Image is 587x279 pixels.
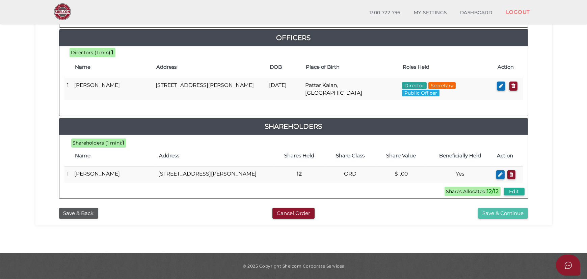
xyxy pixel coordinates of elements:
b: 1 [112,49,114,56]
h4: Share Value [379,153,423,159]
button: Edit [504,188,525,195]
a: MY SETTINGS [407,6,454,20]
td: [STREET_ADDRESS][PERSON_NAME] [153,78,266,100]
h4: Address [159,153,270,159]
h4: Shares Held [277,153,322,159]
h4: Roles Held [403,64,491,70]
a: Officers [59,32,528,43]
h4: DOB [270,64,299,70]
b: 12/12 [487,188,499,194]
td: ORD [325,167,376,183]
td: $1.00 [376,167,426,183]
div: © 2025 Copyright Shelcom Corporate Services [41,263,547,269]
button: Cancel Order [272,208,315,219]
td: [PERSON_NAME] [72,167,156,183]
span: Secretary [428,82,456,89]
td: Pattar Kalan, [GEOGRAPHIC_DATA] [302,78,399,100]
span: Public Officer [402,90,439,96]
h4: Action [497,153,519,159]
button: Open asap [556,255,580,276]
span: Director [402,82,427,89]
h4: Address [156,64,263,70]
a: DASHBOARD [453,6,499,20]
td: Yes [427,167,494,183]
h4: Beneficially Held [430,153,490,159]
td: 1 [64,78,72,100]
h4: Name [75,64,150,70]
a: Shareholders [59,121,528,132]
td: 1 [64,167,72,183]
td: [DATE] [266,78,302,100]
td: [STREET_ADDRESS][PERSON_NAME] [156,167,274,183]
h4: Name [75,153,152,159]
b: 12 [297,170,302,177]
span: Shareholders (1 min): [73,140,123,146]
h4: Place of Birth [306,64,396,70]
h4: Share Class [328,153,372,159]
span: Shares Allocated: [445,187,501,196]
button: Save & Continue [478,208,528,219]
td: [PERSON_NAME] [72,78,153,100]
h4: Action [498,64,519,70]
span: Directors (1 min): [71,50,112,56]
button: Save & Back [59,208,98,219]
b: 1 [123,139,125,146]
a: LOGOUT [499,5,537,19]
a: 1300 722 796 [363,6,407,20]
